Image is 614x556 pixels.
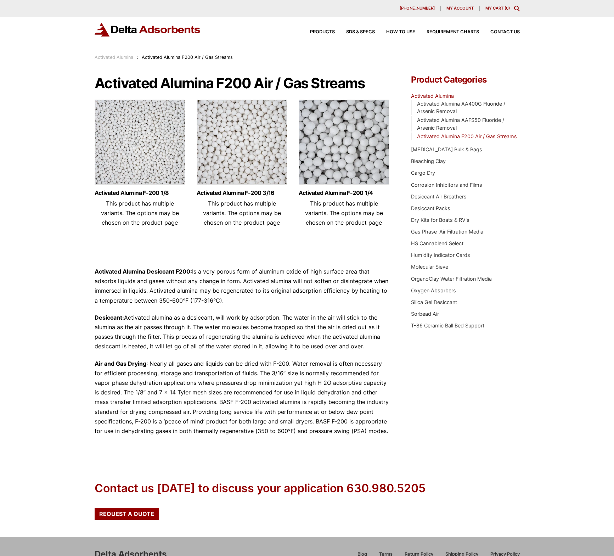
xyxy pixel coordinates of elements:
[197,190,287,196] a: Activated Alumina F-200 3/16
[417,101,505,114] a: Activated Alumina AA400G Fluoride / Arsenic Removal
[95,359,390,436] p: : Nearly all gases and liquids can be dried with F-200. Water removal is often necessary for effi...
[506,6,508,11] span: 0
[95,190,185,196] a: Activated Alumina F-200 1/8
[305,200,383,226] span: This product has multiple variants. The options may be chosen on the product page
[411,252,470,258] a: Humidity Indicator Cards
[411,287,456,293] a: Oxygen Absorbers
[95,55,133,60] a: Activated Alumina
[417,117,504,131] a: Activated Alumina AAFS50 Fluoride / Arsenic Removal
[394,6,441,11] a: [PHONE_NUMBER]
[95,508,159,520] a: Request a Quote
[95,360,146,367] strong: Air and Gas Drying
[375,30,415,34] a: How to Use
[95,267,390,305] p: Is a very porous form of aluminum oxide of high surface area that adsorbs liquids and gases witho...
[479,30,520,34] a: Contact Us
[411,264,448,270] a: Molecular Sieve
[427,30,479,34] span: Requirement Charts
[411,75,519,84] h4: Product Categories
[346,30,375,34] span: SDS & SPECS
[203,200,281,226] span: This product has multiple variants. The options may be chosen on the product page
[101,200,179,226] span: This product has multiple variants. The options may be chosen on the product page
[411,93,454,99] a: Activated Alumina
[95,75,390,91] h1: Activated Alumina F200 Air / Gas Streams
[411,276,492,282] a: OrganoClay Water Filtration Media
[411,229,483,235] a: Gas Phase-Air Filtration Media
[485,6,510,11] a: My Cart (0)
[490,30,520,34] span: Contact Us
[95,23,201,36] img: Delta Adsorbents
[95,268,192,275] strong: Activated Alumina Desiccant F200:
[411,322,484,328] a: T-86 Ceramic Ball Bed Support
[386,30,415,34] span: How to Use
[411,170,435,176] a: Cargo Dry
[142,55,233,60] span: Activated Alumina F200 Air / Gas Streams
[335,30,375,34] a: SDS & SPECS
[411,182,482,188] a: Corrosion Inhibitors and Films
[411,311,439,317] a: Sorbead Air
[95,481,426,496] div: Contact us [DATE] to discuss your application 630.980.5205
[299,30,335,34] a: Products
[99,511,154,517] span: Request a Quote
[411,240,463,246] a: HS Cannablend Select
[441,6,480,11] a: My account
[411,146,482,152] a: [MEDICAL_DATA] Bulk & Bags
[411,158,446,164] a: Bleaching Clay
[95,314,124,321] strong: Desiccant:
[411,299,457,305] a: Silica Gel Desiccant
[310,30,335,34] span: Products
[95,313,390,352] p: Activated alumina as a desiccant, will work by adsorption. The water in the air will stick to the...
[400,6,435,10] span: [PHONE_NUMBER]
[514,6,520,11] div: Toggle Modal Content
[411,217,469,223] a: Dry Kits for Boats & RV's
[411,193,467,200] a: Desiccant Air Breathers
[415,30,479,34] a: Requirement Charts
[299,190,389,196] a: Activated Alumina F-200 1/4
[137,55,138,60] span: :
[417,133,517,139] a: Activated Alumina F200 Air / Gas Streams
[411,205,450,211] a: Desiccant Packs
[446,6,474,10] span: My account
